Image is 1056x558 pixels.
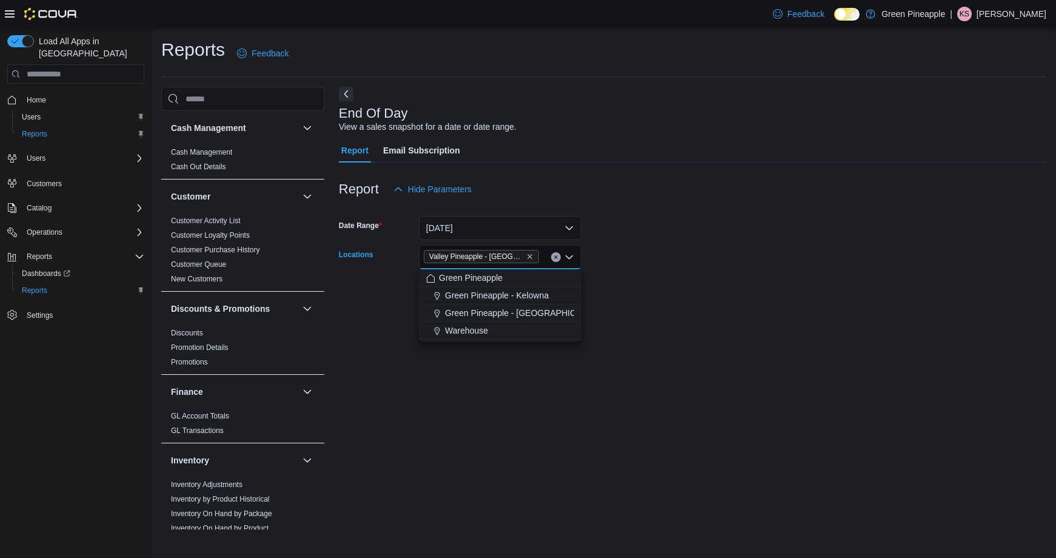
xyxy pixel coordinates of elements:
[22,112,41,122] span: Users
[445,307,604,319] span: Green Pineapple - [GEOGRAPHIC_DATA]
[24,8,78,20] img: Cova
[445,289,549,301] span: Green Pineapple - Kelowna
[171,495,270,503] a: Inventory by Product Historical
[22,151,144,166] span: Users
[881,7,945,21] p: Green Pineapple
[22,93,51,107] a: Home
[300,385,315,399] button: Finance
[419,322,581,340] button: Warehouse
[17,283,52,298] a: Reports
[27,203,52,213] span: Catalog
[22,176,67,191] a: Customers
[171,411,229,421] span: GL Account Totals
[171,509,272,518] a: Inventory On Hand by Package
[22,175,144,190] span: Customers
[17,283,144,298] span: Reports
[171,357,208,367] span: Promotions
[526,253,533,260] button: Remove Valley Pineapple - Fruitvale from selection in this group
[27,227,62,237] span: Operations
[300,189,315,204] button: Customer
[171,386,203,398] h3: Finance
[12,282,149,299] button: Reports
[161,409,324,443] div: Finance
[2,224,149,241] button: Operations
[339,221,382,230] label: Date Range
[22,201,56,215] button: Catalog
[17,266,75,281] a: Dashboards
[171,275,222,283] a: New Customers
[171,190,210,203] h3: Customer
[22,249,57,264] button: Reports
[171,494,270,504] span: Inventory by Product Historical
[339,87,353,101] button: Next
[787,8,824,20] span: Feedback
[22,201,144,215] span: Catalog
[171,343,229,352] span: Promotion Details
[171,426,224,435] a: GL Transactions
[12,265,149,282] a: Dashboards
[171,245,260,255] span: Customer Purchase History
[171,217,241,225] a: Customer Activity List
[419,269,581,287] button: Green Pineapple
[768,2,829,26] a: Feedback
[17,127,144,141] span: Reports
[171,231,250,240] a: Customer Loyalty Points
[171,454,209,466] h3: Inventory
[950,7,952,21] p: |
[339,121,516,133] div: View a sales snapshot for a date or date range.
[419,269,581,340] div: Choose from the following options
[383,138,460,163] span: Email Subscription
[551,252,561,262] button: Clear input
[171,147,232,157] span: Cash Management
[300,453,315,468] button: Inventory
[960,7,969,21] span: KS
[419,287,581,304] button: Green Pineapple - Kelowna
[34,35,144,59] span: Load All Apps in [GEOGRAPHIC_DATA]
[22,129,47,139] span: Reports
[27,179,62,189] span: Customers
[171,303,270,315] h3: Discounts & Promotions
[408,183,472,195] span: Hide Parameters
[161,38,225,62] h1: Reports
[445,324,488,337] span: Warehouse
[171,148,232,156] a: Cash Management
[389,177,476,201] button: Hide Parameters
[300,121,315,135] button: Cash Management
[252,47,289,59] span: Feedback
[17,266,144,281] span: Dashboards
[17,110,45,124] a: Users
[171,163,226,171] a: Cash Out Details
[439,272,503,284] span: Green Pineapple
[12,109,149,126] button: Users
[429,250,524,263] span: Valley Pineapple - [GEOGRAPHIC_DATA]
[171,162,226,172] span: Cash Out Details
[171,523,269,533] span: Inventory On Hand by Product
[419,216,581,240] button: [DATE]
[22,92,144,107] span: Home
[27,311,53,320] span: Settings
[171,328,203,338] span: Discounts
[339,250,373,260] label: Locations
[171,246,260,254] a: Customer Purchase History
[171,260,226,269] span: Customer Queue
[957,7,972,21] div: Konery Spencer
[27,95,46,105] span: Home
[300,301,315,316] button: Discounts & Promotions
[171,274,222,284] span: New Customers
[17,110,144,124] span: Users
[27,252,52,261] span: Reports
[22,225,144,240] span: Operations
[424,250,539,263] span: Valley Pineapple - Fruitvale
[341,138,369,163] span: Report
[161,326,324,374] div: Discounts & Promotions
[564,252,574,262] button: Close list of options
[2,200,149,217] button: Catalog
[339,182,379,197] h3: Report
[171,122,246,134] h3: Cash Management
[232,41,293,66] a: Feedback
[339,106,408,121] h3: End Of Day
[171,524,269,533] a: Inventory On Hand by Product
[171,358,208,366] a: Promotions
